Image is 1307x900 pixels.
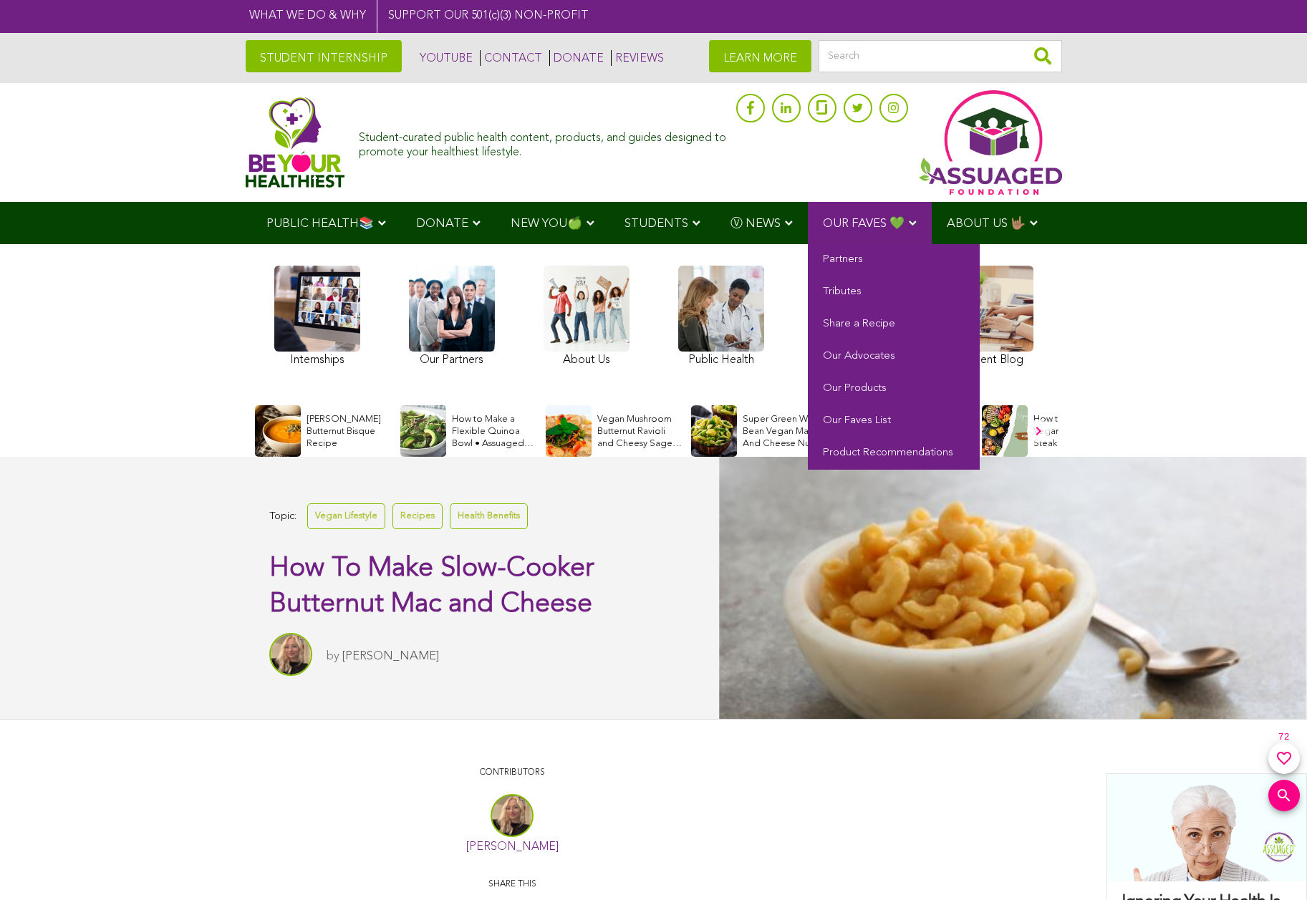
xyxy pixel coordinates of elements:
span: Ⓥ NEWS [730,218,781,230]
a: Our Advocates [808,341,980,373]
img: glassdoor [816,100,826,115]
a: [PERSON_NAME] [342,650,439,662]
a: LEARN MORE [709,40,811,72]
a: Our Faves List [808,405,980,437]
a: CONTACT [480,50,542,66]
a: YOUTUBE [416,50,473,66]
a: DONATE [549,50,604,66]
span: How To Make Slow-Cooker Butternut Mac and Cheese [269,555,594,618]
p: Share this [279,878,745,891]
span: Topic: [269,507,296,526]
img: Assuaged [246,97,345,188]
span: NEW YOU🍏 [511,218,582,230]
img: Taylor Conklin [269,633,312,676]
span: OUR FAVES 💚 [823,218,905,230]
span: PUBLIC HEALTH📚 [266,218,374,230]
a: [PERSON_NAME] [466,841,559,853]
div: Navigation Menu [246,202,1062,244]
span: by [327,650,339,662]
a: Product Recommendations [808,437,980,470]
a: REVIEWS [611,50,664,66]
a: Our Products [808,373,980,405]
a: Recipes [392,503,443,528]
a: STUDENT INTERNSHIP [246,40,402,72]
img: Assuaged App [919,90,1062,195]
span: DONATE [416,218,468,230]
iframe: Chat Widget [1235,831,1307,900]
div: Student-curated public health content, products, and guides designed to promote your healthiest l... [359,125,728,159]
p: CONTRIBUTORS [279,766,745,780]
a: Share a Recipe [808,309,980,341]
a: Health Benefits [450,503,528,528]
span: STUDENTS [624,218,688,230]
a: Vegan Lifestyle [307,503,385,528]
a: Tributes [808,276,980,309]
a: Partners [808,244,980,276]
span: ABOUT US 🤟🏽 [947,218,1026,230]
